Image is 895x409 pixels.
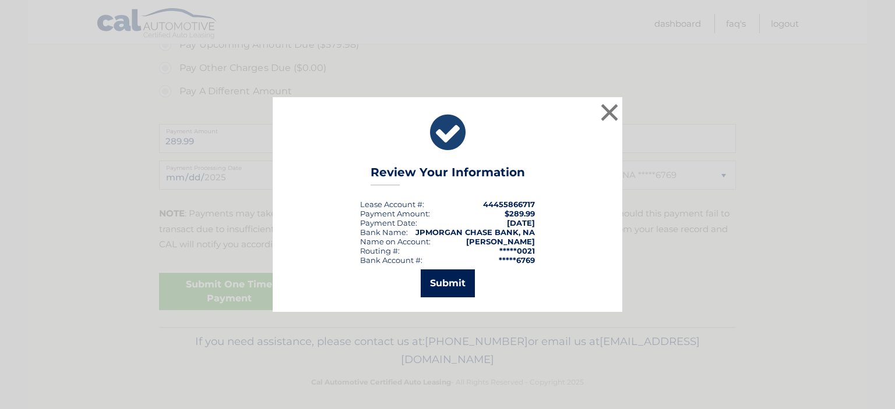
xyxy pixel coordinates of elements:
[360,218,415,227] span: Payment Date
[466,237,535,246] strong: [PERSON_NAME]
[360,209,430,218] div: Payment Amount:
[360,237,431,246] div: Name on Account:
[360,255,422,265] div: Bank Account #:
[483,200,535,209] strong: 44455866717
[507,218,535,227] span: [DATE]
[360,218,417,227] div: :
[360,246,400,255] div: Routing #:
[598,101,621,124] button: ×
[360,200,424,209] div: Lease Account #:
[415,227,535,237] strong: JPMORGAN CHASE BANK, NA
[371,165,525,186] h3: Review Your Information
[505,209,535,218] span: $289.99
[360,227,408,237] div: Bank Name:
[421,269,475,297] button: Submit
